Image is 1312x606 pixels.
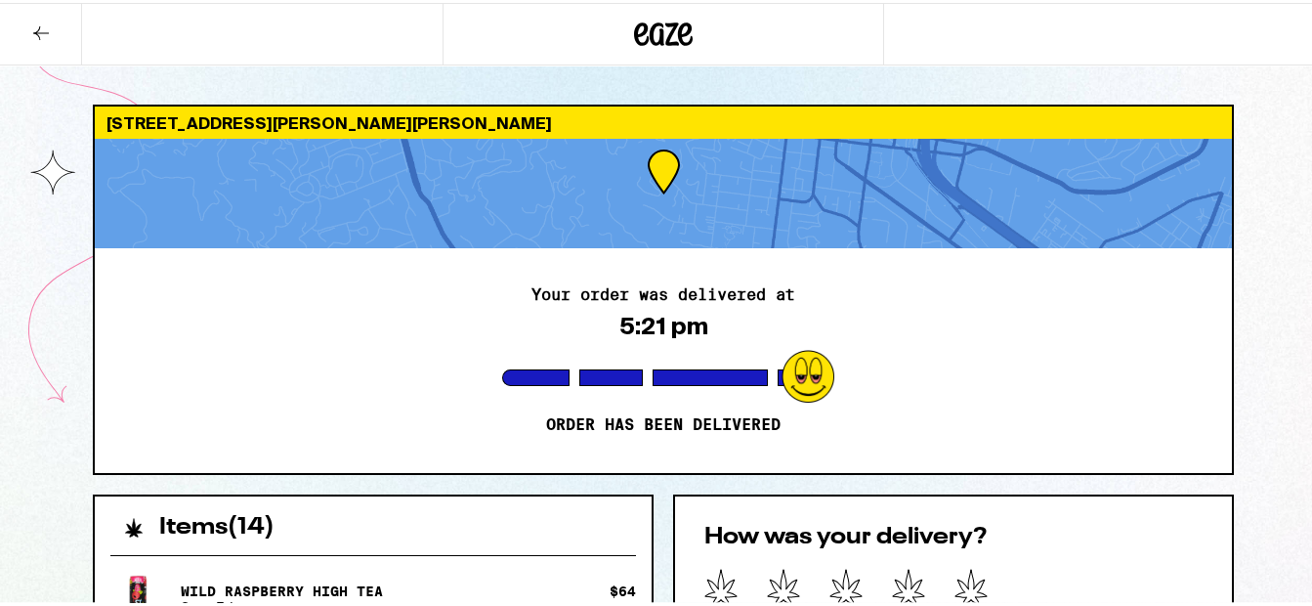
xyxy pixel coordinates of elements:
h2: Your order was delivered at [531,284,795,300]
p: Order has been delivered [546,412,781,432]
h2: Items ( 14 ) [159,513,275,537]
div: [STREET_ADDRESS][PERSON_NAME][PERSON_NAME] [95,104,1232,136]
div: $ 64 [610,581,636,596]
h2: How was your delivery? [704,523,1203,546]
div: 5:21 pm [619,310,708,337]
p: Wild Raspberry High Tea [181,581,383,596]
